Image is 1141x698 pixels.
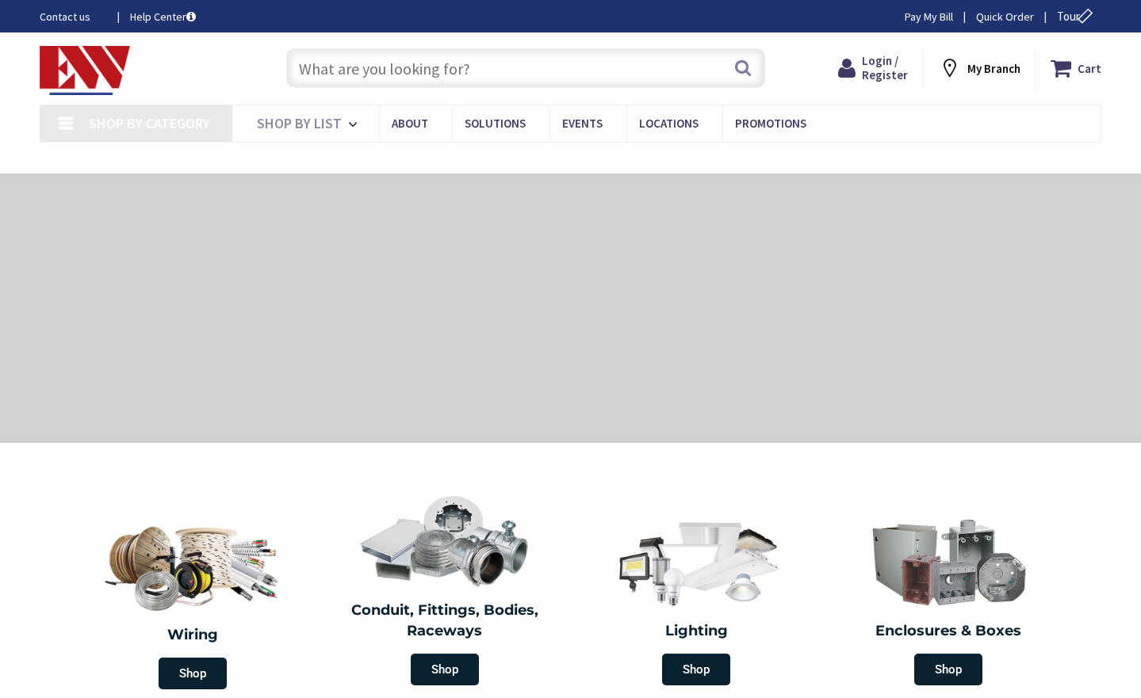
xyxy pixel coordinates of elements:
[838,54,908,82] a: Login / Register
[939,54,1020,82] div: My Branch
[323,486,567,693] a: Conduit, Fittings, Bodies, Raceways Shop
[257,114,342,132] span: Shop By List
[575,507,819,693] a: Lighting Shop
[1078,54,1101,82] strong: Cart
[967,61,1020,76] strong: My Branch
[1057,9,1097,24] span: Tour
[905,9,953,25] a: Pay My Bill
[562,116,603,131] span: Events
[40,46,130,95] img: Electrical Wholesalers, Inc.
[331,601,559,641] h2: Conduit, Fittings, Bodies, Raceways
[465,116,526,131] span: Solutions
[639,116,699,131] span: Locations
[67,507,320,697] a: Wiring Shop
[75,625,312,646] h2: Wiring
[286,48,764,88] input: What are you looking for?
[159,658,227,689] span: Shop
[735,116,806,131] span: Promotions
[976,9,1034,25] a: Quick Order
[826,507,1070,693] a: Enclosures & Boxes Shop
[662,654,730,685] span: Shop
[1051,54,1101,82] a: Cart
[834,621,1063,642] h2: Enclosures & Boxes
[914,654,982,685] span: Shop
[40,9,105,25] a: Contact us
[130,9,196,25] a: Help Center
[862,53,908,82] span: Login / Register
[583,621,811,642] h2: Lighting
[89,114,210,132] span: Shop By Category
[411,654,479,685] span: Shop
[392,116,428,131] span: About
